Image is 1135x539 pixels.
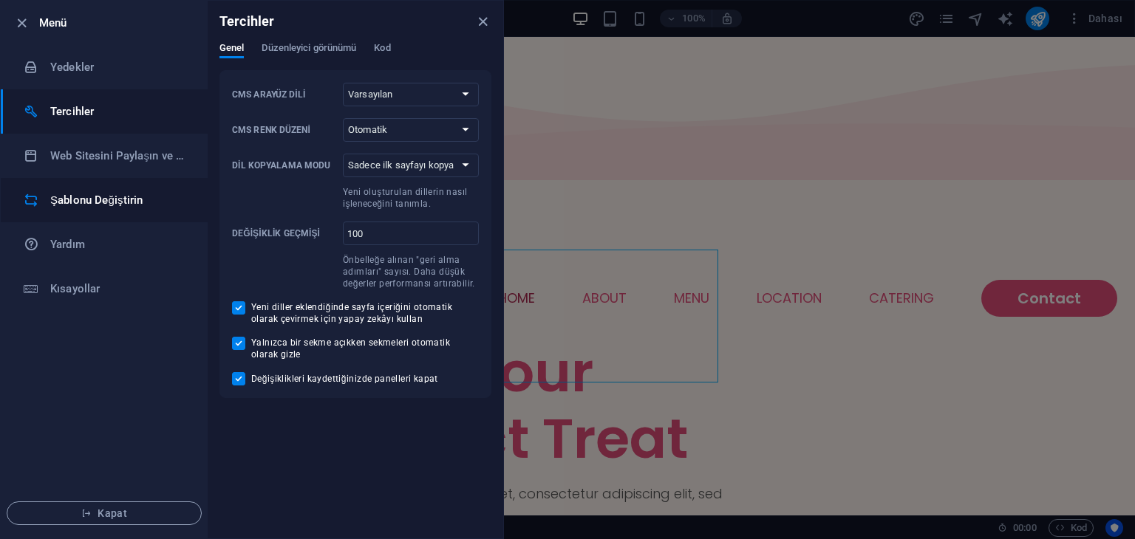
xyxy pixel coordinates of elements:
[219,13,274,30] h6: Tercihler
[1,222,208,267] a: Yardım
[7,501,202,525] button: Kapat
[262,39,356,60] span: Düzenleyici görünümü
[251,301,479,325] span: Yeni diller eklendiğinde sayfa içeriğini otomatik olarak çevirmek için yapay zekâyı kullan
[39,14,196,32] h6: Menü
[374,39,390,60] span: Kod
[343,254,479,289] p: Önbelleğe alınan "geri alma adımları" sayısı. Daha düşük değerler performansı artırabilir.
[232,227,337,239] p: Değişiklik geçmişi
[50,58,187,76] h6: Yedekler
[50,280,187,298] h6: Kısayollar
[219,39,244,60] span: Genel
[219,42,491,70] div: Tercihler
[251,337,479,360] span: Yalnızca bir sekme açıkken sekmeleri otomatik olarak gizle
[251,373,438,385] span: Değişiklikleri kaydettiğinizde panelleri kapat
[50,191,187,209] h6: Şablonu Değiştirin
[343,83,479,106] select: CMS Arayüz Dili
[343,118,479,142] select: CMS Renk Düzeni
[50,236,187,253] h6: Yardım
[50,103,187,120] h6: Tercihler
[50,147,187,165] h6: Web Sitesini Paylaşın ve [GEOGRAPHIC_DATA]
[343,222,479,245] input: Değişiklik geçmişiÖnbelleğe alınan "geri alma adımları" sayısı. Daha düşük değerler performansı a...
[232,124,337,136] p: CMS Renk Düzeni
[232,89,337,100] p: CMS Arayüz Dili
[343,186,479,210] p: Yeni oluşturulan dillerin nasıl işleneceğini tanımla.
[343,154,479,177] select: Dil Kopyalama ModuYeni oluşturulan dillerin nasıl işleneceğini tanımla.
[232,159,337,171] p: Dil Kopyalama Modu
[474,13,491,30] button: close
[19,507,189,519] span: Kapat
